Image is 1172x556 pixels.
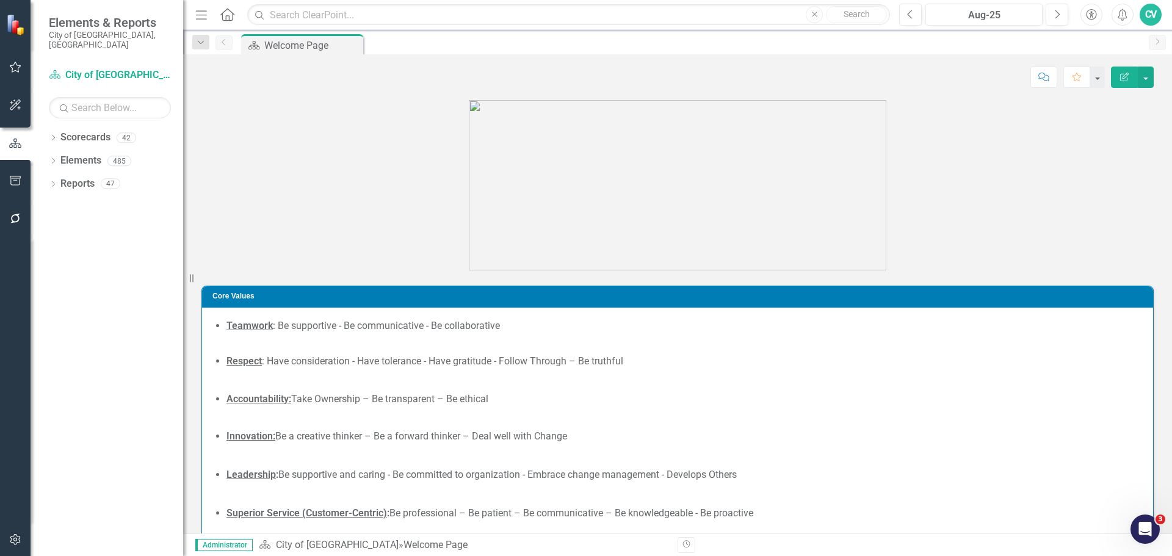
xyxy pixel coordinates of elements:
u: Leadership [226,469,276,480]
u: Superior Service (Customer-Centric) [226,507,387,519]
strong: Accountability: [226,393,291,405]
li: Be a creative thinker – Be a forward thinker – Deal well with Change [226,430,1141,444]
a: Reports [60,177,95,191]
u: Teamwork [226,320,273,331]
div: Welcome Page [264,38,360,53]
h3: Core Values [212,292,1147,300]
a: City of [GEOGRAPHIC_DATA] [49,68,171,82]
li: Be supportive and caring - Be committed to organization - Embrace change management - Develops Ot... [226,468,1141,482]
input: Search ClearPoint... [247,4,890,26]
div: 47 [101,179,120,189]
strong: Innovation: [226,430,275,442]
span: Elements & Reports [49,15,171,30]
li: : Be supportive - Be communicative - Be collaborative [226,319,1141,333]
strong: : [387,507,389,519]
a: Scorecards [60,131,110,145]
div: Welcome Page [403,539,468,551]
button: Search [826,6,887,23]
button: CV [1140,4,1162,26]
span: Search [844,9,870,19]
small: City of [GEOGRAPHIC_DATA], [GEOGRAPHIC_DATA] [49,30,171,50]
div: » [259,538,668,552]
span: 3 [1156,514,1165,524]
strong: Respect [226,355,262,367]
iframe: Intercom live chat [1130,514,1160,544]
button: Aug-25 [925,4,1043,26]
input: Search Below... [49,97,171,118]
li: : Have consideration - Have tolerance - Have gratitude - Follow Through – Be truthful [226,355,1141,369]
img: ClearPoint Strategy [6,14,27,35]
div: Aug-25 [930,8,1038,23]
strong: : [276,469,278,480]
div: 485 [107,156,131,166]
span: Administrator [195,539,253,551]
li: Be professional – Be patient – Be communicative – Be knowledgeable - Be proactive [226,507,1141,521]
a: Elements [60,154,101,168]
div: 42 [117,132,136,143]
li: Take Ownership – Be transparent – Be ethical [226,392,1141,406]
img: 636613840959600000.png [469,100,886,270]
a: City of [GEOGRAPHIC_DATA] [276,539,399,551]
